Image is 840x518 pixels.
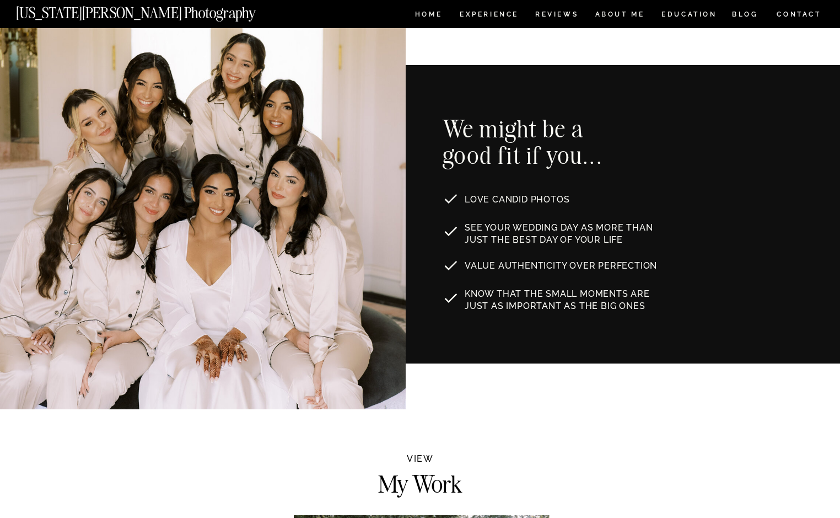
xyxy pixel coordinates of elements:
a: ABOUT ME [595,11,645,20]
a: EDUCATION [660,11,718,20]
p: Know that the small moments are just as important as the big ones [465,288,675,309]
a: BLOG [732,11,758,20]
p: Value authenticity over perfection [465,260,659,269]
h2: My Work [338,472,502,491]
a: HOME [413,11,444,20]
a: Experience [460,11,518,20]
a: CONTACT [776,8,822,20]
p: LOVE CANDID PHOTOS [465,194,604,202]
h2: VIEW [394,455,447,467]
p: See your wedding day as MORE THAN JUST the best day of your life [465,222,664,243]
a: REVIEWS [535,11,577,20]
a: [US_STATE][PERSON_NAME] Photography [16,6,293,15]
h2: We might be a good fit if you... [443,115,619,170]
